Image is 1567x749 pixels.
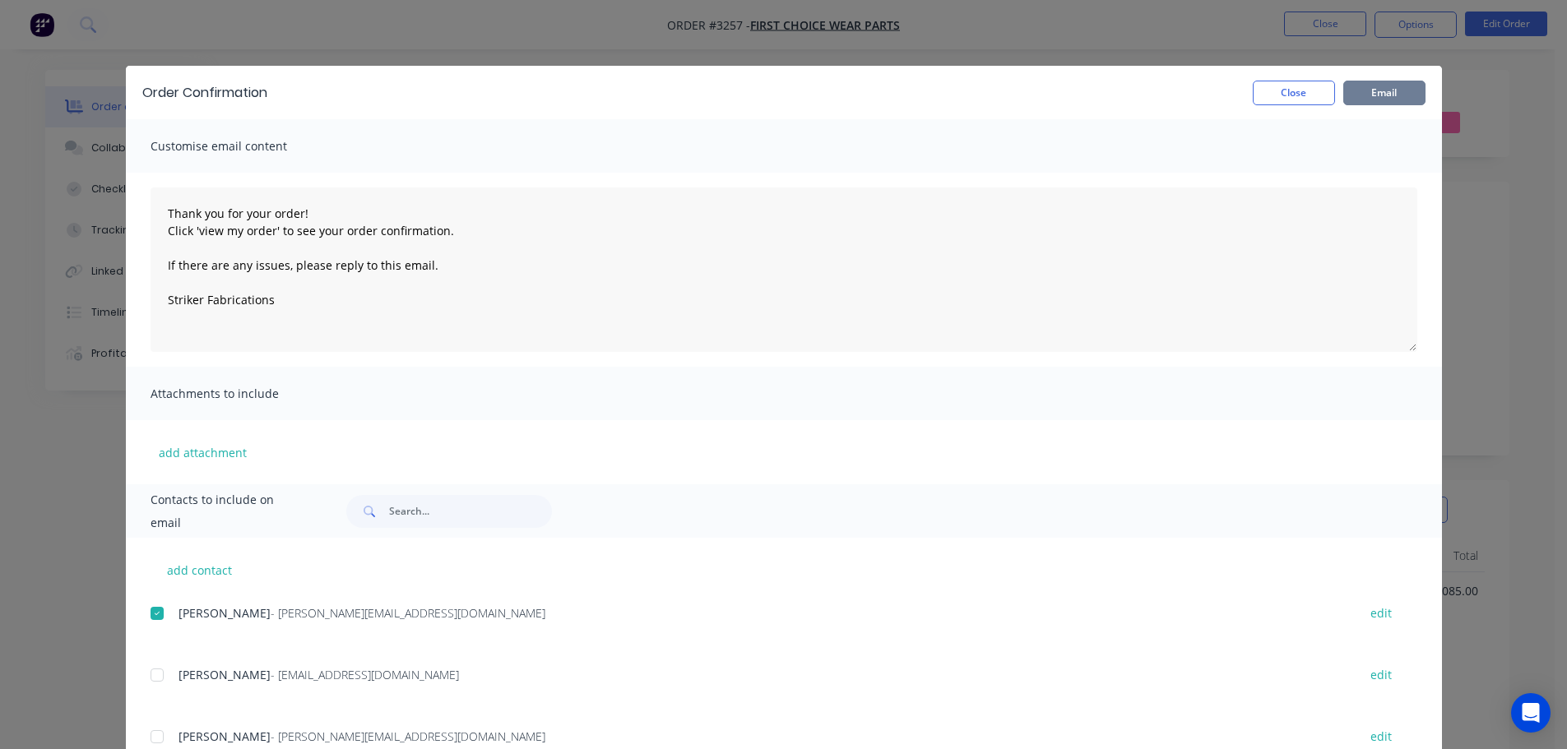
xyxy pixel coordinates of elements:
[151,440,255,465] button: add attachment
[1253,81,1335,105] button: Close
[151,382,331,405] span: Attachments to include
[1511,693,1551,733] div: Open Intercom Messenger
[151,557,249,582] button: add contact
[1361,725,1402,747] button: edit
[151,488,306,534] span: Contacts to include on email
[142,83,267,103] div: Order Confirmation
[178,728,271,744] span: [PERSON_NAME]
[151,135,331,158] span: Customise email content
[271,605,545,621] span: - [PERSON_NAME][EMAIL_ADDRESS][DOMAIN_NAME]
[271,728,545,744] span: - [PERSON_NAME][EMAIL_ADDRESS][DOMAIN_NAME]
[389,495,552,528] input: Search...
[178,605,271,621] span: [PERSON_NAME]
[271,667,459,682] span: - [EMAIL_ADDRESS][DOMAIN_NAME]
[178,667,271,682] span: [PERSON_NAME]
[1343,81,1426,105] button: Email
[1361,602,1402,624] button: edit
[151,187,1417,352] textarea: Thank you for your order! Click 'view my order' to see your order confirmation. If there are any ...
[1361,663,1402,686] button: edit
